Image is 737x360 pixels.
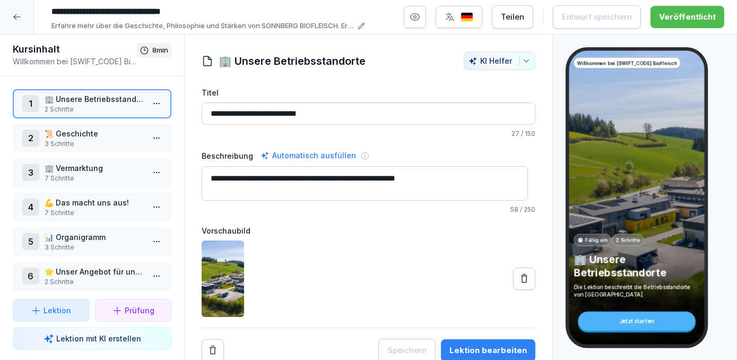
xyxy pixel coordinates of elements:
div: Teilen [501,11,524,23]
div: 1🏢 Unsere Betriebsstandorte2 Schritte [13,89,171,118]
p: Lektion mit KI erstellen [56,333,141,344]
div: 2📜 Geschichte3 Schritte [13,124,171,153]
h1: 🏢 Unsere Betriebsstandorte [219,53,366,69]
div: 2 [22,130,39,147]
div: Jetzt starten [578,312,696,331]
div: Automatisch ausfüllen [258,149,358,162]
p: 🏢 Unsere Betriebsstandorte [574,253,699,279]
p: 📜 Geschichte [45,128,144,139]
p: 💪 Das macht uns aus! [45,197,144,208]
p: Erfahre mehr über die Geschichte, Philosophie und Stärken von SONNBERG BIOFLEISCH. Erhalte die wi... [51,21,354,31]
div: 4 [22,199,39,216]
div: 5📊 Organigramm3 Schritte [13,227,171,256]
p: 2 Schritte [45,277,144,287]
div: 5 [22,233,39,250]
p: Fällig am [585,236,607,244]
p: / 250 [202,205,535,215]
p: Lektion [44,305,71,316]
p: 7 Schritte [45,208,144,218]
img: rv2cnqebcfn3pjtyqlb8f5zo.png [202,241,244,317]
p: / 150 [202,129,535,139]
div: Entwurf speichern [562,11,632,23]
button: Entwurf speichern [553,5,641,29]
p: 🌟 Unser Angebot für unsere Mitarbeiter [45,266,144,277]
div: Speichern [387,345,427,356]
div: 4💪 Das macht uns aus!7 Schritte [13,193,171,222]
div: KI Helfer [469,56,531,65]
label: Titel [202,87,535,98]
button: Lektion [13,299,90,322]
span: 58 [510,205,518,213]
p: 🏢 Vermarktung [45,162,144,174]
div: 3🏢 Vermarktung7 Schritte [13,158,171,187]
p: 3 Schritte [45,243,144,252]
button: Veröffentlicht [651,6,724,28]
p: 🏢 Unsere Betriebsstandorte [45,93,144,105]
label: Vorschaubild [202,225,535,236]
p: 📊 Organigramm [45,232,144,243]
p: 3 Schritte [45,139,144,149]
button: Teilen [492,5,533,29]
h1: Kursinhalt [13,43,136,56]
p: Prüfung [125,305,154,316]
div: Lektion bearbeiten [449,345,527,356]
div: 1 [22,95,39,112]
button: Lektion mit KI erstellen [13,327,171,350]
img: de.svg [461,12,473,22]
p: Die Lektion beschreibt die Betriebsstandorte von [GEOGRAPHIC_DATA]. [574,283,699,298]
p: 2 Schritte [616,236,640,244]
div: 3 [22,164,39,181]
p: Willkommen bei [SWIFT_CODE] Biofleisch [577,59,677,67]
p: 8 min [152,45,168,56]
div: Veröffentlicht [659,11,716,23]
p: Willkommen bei [SWIFT_CODE] Biofleisch [13,56,136,67]
div: 6🌟 Unser Angebot für unsere Mitarbeiter2 Schritte [13,262,171,291]
p: 2 Schritte [45,105,144,114]
label: Beschreibung [202,150,253,161]
button: Prüfung [95,299,172,322]
p: 7 Schritte [45,174,144,183]
button: KI Helfer [464,52,535,70]
span: 27 [511,130,519,138]
div: 6 [22,268,39,285]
